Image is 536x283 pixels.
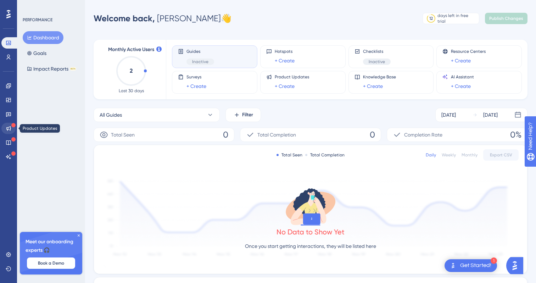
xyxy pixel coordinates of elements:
[277,152,302,158] div: Total Seen
[451,74,474,80] span: AI Assistant
[363,74,396,80] span: Knowledge Base
[130,67,133,74] text: 2
[275,74,309,80] span: Product Updates
[275,49,295,54] span: Hotspots
[23,31,63,44] button: Dashboard
[70,67,76,71] div: BETA
[192,59,208,65] span: Inactive
[225,108,261,122] button: Filter
[223,129,228,140] span: 0
[275,56,295,65] a: + Create
[23,62,80,75] button: Impact ReportsBETA
[94,108,220,122] button: All Guides
[363,49,391,54] span: Checklists
[100,111,122,119] span: All Guides
[26,238,77,255] span: Meet our onboarding experts 🎧
[441,111,456,119] div: [DATE]
[17,2,44,10] span: Need Help?
[186,49,214,54] span: Guides
[462,152,478,158] div: Monthly
[445,259,497,272] div: Open Get Started! checklist, remaining modules: 1
[111,131,135,139] span: Total Seen
[510,129,521,140] span: 0%
[451,82,471,90] a: + Create
[275,82,295,90] a: + Create
[23,47,51,60] button: Goals
[186,74,206,80] span: Surveys
[429,16,433,21] div: 12
[186,82,206,90] a: + Create
[363,82,383,90] a: + Create
[242,111,253,119] span: Filter
[38,260,64,266] span: Book a Demo
[108,45,154,54] span: Monthly Active Users
[426,152,436,158] div: Daily
[94,13,231,24] div: [PERSON_NAME] 👋
[277,227,345,237] div: No Data to Show Yet
[449,261,457,270] img: launcher-image-alternative-text
[460,262,491,270] div: Get Started!
[245,242,376,250] p: Once you start getting interactions, they will be listed here
[485,13,527,24] button: Publish Changes
[490,152,512,158] span: Export CSV
[442,152,456,158] div: Weekly
[369,59,385,65] span: Inactive
[23,17,52,23] div: PERFORMANCE
[491,257,497,264] div: 1
[94,13,155,23] span: Welcome back,
[506,255,527,276] iframe: UserGuiding AI Assistant Launcher
[483,111,498,119] div: [DATE]
[437,13,477,24] div: days left in free trial
[451,49,486,54] span: Resource Centers
[27,257,75,269] button: Book a Demo
[404,131,442,139] span: Completion Rate
[257,131,296,139] span: Total Completion
[305,152,345,158] div: Total Completion
[119,88,144,94] span: Last 30 days
[489,16,523,21] span: Publish Changes
[451,56,471,65] a: + Create
[483,149,519,161] button: Export CSV
[370,129,375,140] span: 0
